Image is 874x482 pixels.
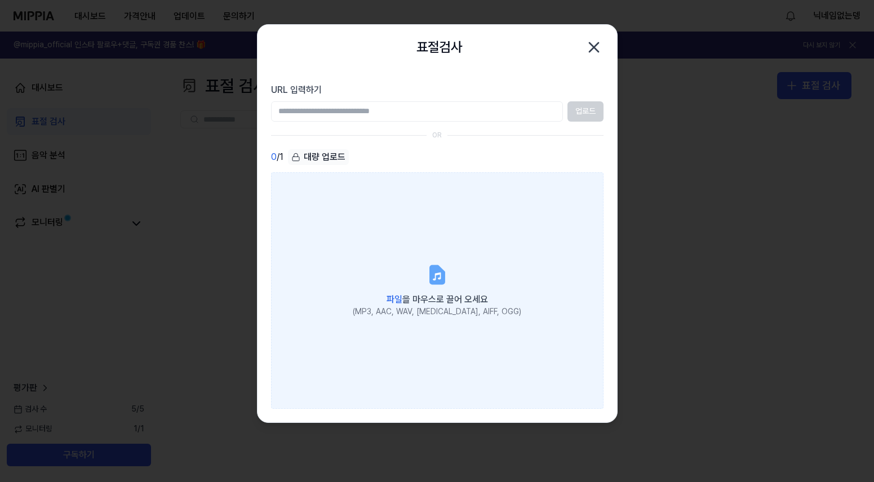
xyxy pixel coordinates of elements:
div: (MP3, AAC, WAV, [MEDICAL_DATA], AIFF, OGG) [353,306,521,318]
span: 을 마우스로 끌어 오세요 [387,294,488,305]
div: 대량 업로드 [288,149,349,165]
label: URL 입력하기 [271,83,604,97]
button: 대량 업로드 [288,149,349,166]
span: 파일 [387,294,402,305]
div: / 1 [271,149,283,166]
h2: 표절검사 [416,37,463,58]
span: 0 [271,150,277,164]
div: OR [432,131,442,140]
